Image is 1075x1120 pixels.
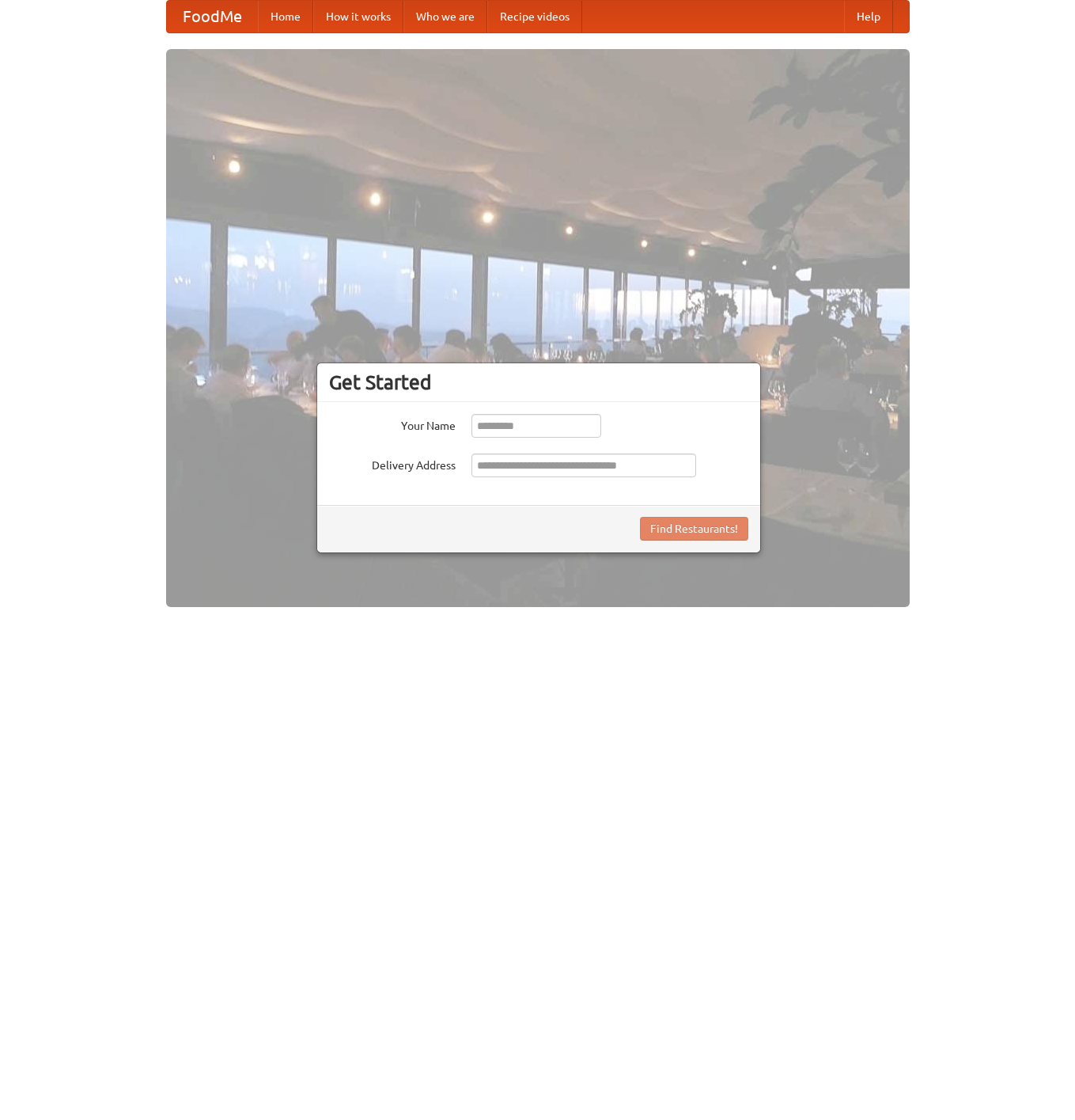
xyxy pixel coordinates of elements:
[167,1,258,32] a: FoodMe
[329,370,748,394] h3: Get Started
[258,1,313,32] a: Home
[844,1,893,32] a: Help
[487,1,582,32] a: Recipe videos
[640,517,748,541] button: Find Restaurants!
[329,414,456,434] label: Your Name
[329,454,456,473] label: Delivery Address
[403,1,487,32] a: Who we are
[313,1,403,32] a: How it works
